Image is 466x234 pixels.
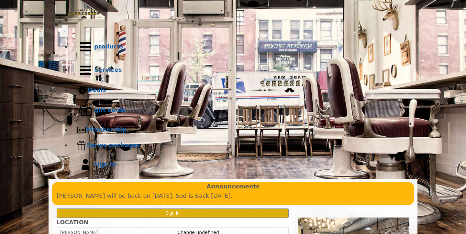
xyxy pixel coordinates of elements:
img: Gift cards [77,102,94,119]
b: gift cards [94,107,126,113]
img: Made Man Barbershop logo [58,4,110,24]
b: Series packages [86,142,140,148]
img: Membership [77,125,86,135]
button: menu toggle [62,25,68,35]
button: Sign In [57,208,289,218]
a: Gift cardsgift cards [71,99,408,122]
b: products [94,43,123,50]
p: [PERSON_NAME] will be back on [DATE]. Sod is Back [DATE]. [57,191,409,201]
img: sign in [77,156,94,174]
b: LOCATION [57,219,88,226]
a: MembershipMembership [71,122,408,138]
b: sign in [94,161,116,168]
input: menu toggle [58,28,62,32]
a: Series packagesSeries packages [71,138,408,153]
a: DealsDeals [71,82,408,99]
img: Products [77,38,94,56]
img: Deals [77,85,88,96]
a: Productsproducts [71,35,408,58]
img: Series packages [77,141,86,150]
a: ServicesServices [71,58,408,82]
span: . [64,27,66,33]
a: sign insign in [71,153,408,176]
b: Membership [86,126,127,133]
b: Deals [88,86,106,93]
b: Announcements [206,182,260,191]
b: Services [94,66,122,73]
img: Services [77,61,94,79]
